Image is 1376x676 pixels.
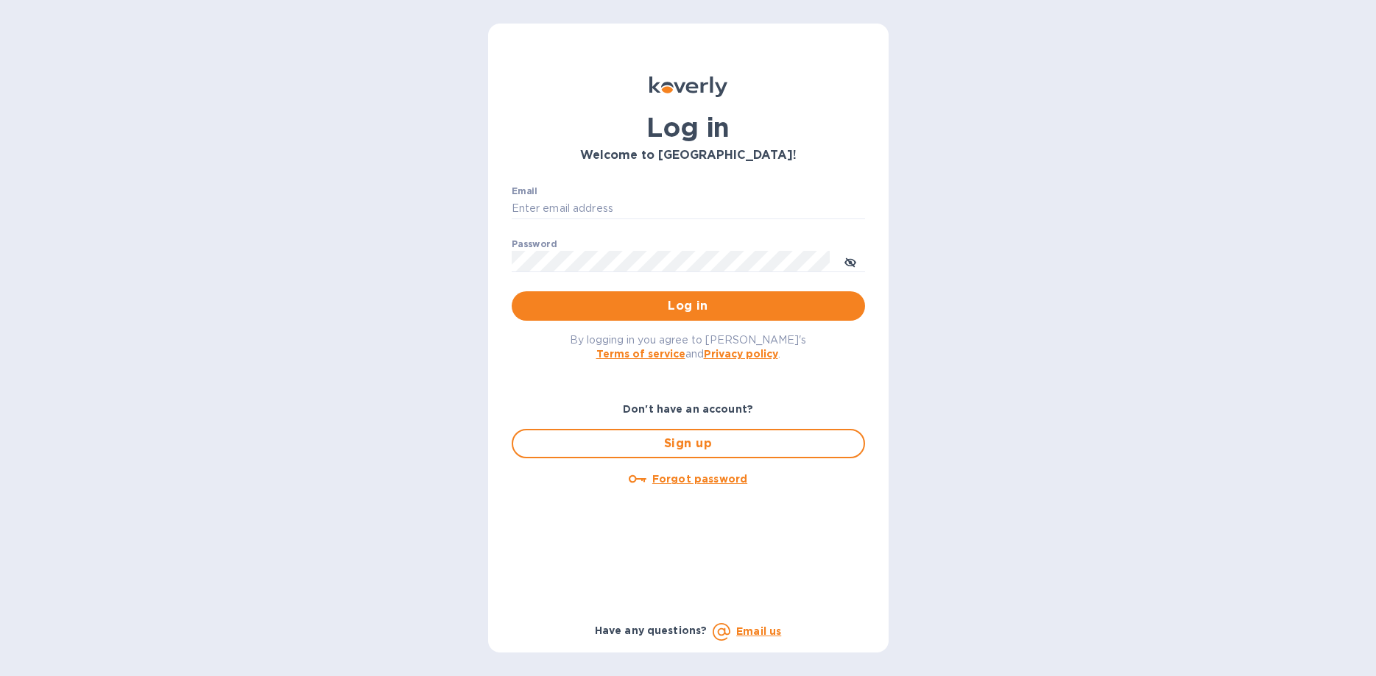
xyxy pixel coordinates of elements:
[512,198,865,220] input: Enter email address
[652,473,747,485] u: Forgot password
[523,297,853,315] span: Log in
[512,187,537,196] label: Email
[512,240,557,249] label: Password
[836,246,865,276] button: toggle password visibility
[512,291,865,321] button: Log in
[736,625,781,637] a: Email us
[704,348,778,360] a: Privacy policy
[512,429,865,458] button: Sign up
[623,403,753,415] b: Don't have an account?
[595,625,708,636] b: Have any questions?
[512,149,865,163] h3: Welcome to [GEOGRAPHIC_DATA]!
[512,112,865,143] h1: Log in
[649,77,727,97] img: Koverly
[525,435,852,452] span: Sign up
[570,334,806,360] span: By logging in you agree to [PERSON_NAME]'s and .
[596,348,685,360] a: Terms of service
